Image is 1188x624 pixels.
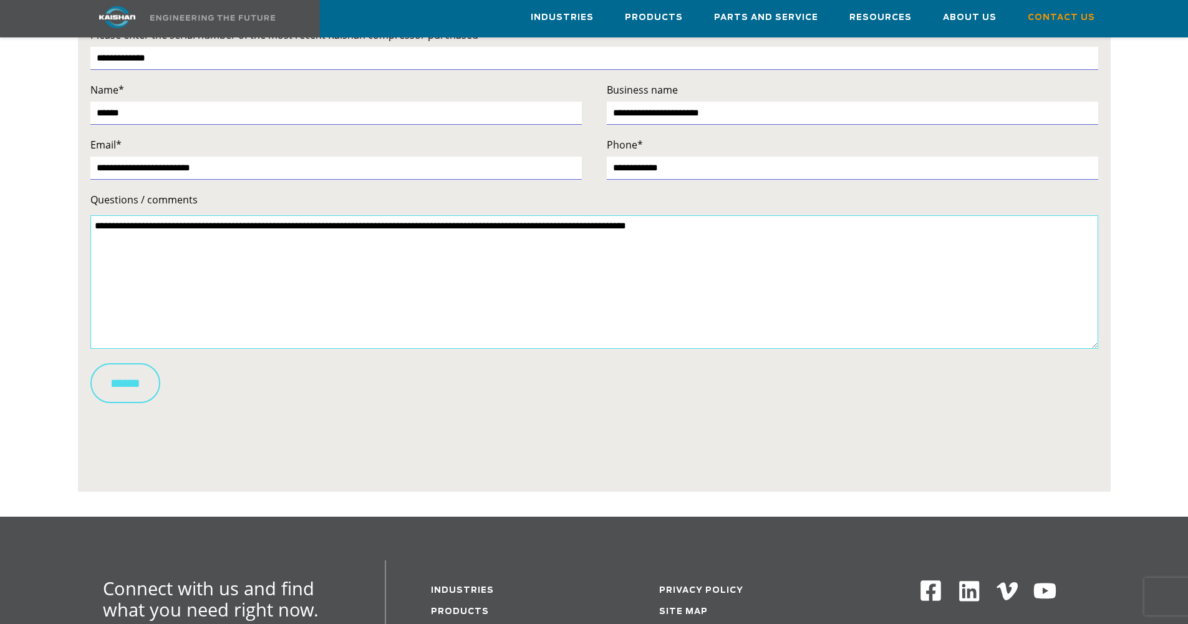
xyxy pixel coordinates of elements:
span: Contact Us [1028,11,1095,25]
a: Industries [431,587,494,595]
a: Products [625,1,683,34]
span: Connect with us and find what you need right now. [103,576,319,622]
img: kaishan logo [70,6,164,28]
label: Name* [90,81,582,99]
span: Parts and Service [714,11,818,25]
span: Resources [849,11,912,25]
span: Products [625,11,683,25]
a: About Us [943,1,997,34]
a: Industries [531,1,594,34]
label: Business name [607,81,1098,99]
a: Products [431,608,489,616]
a: Privacy Policy [659,587,743,595]
img: Youtube [1033,579,1057,603]
label: Phone* [607,136,1098,154]
a: Parts and Service [714,1,818,34]
span: About Us [943,11,997,25]
span: Industries [531,11,594,25]
a: Site Map [659,608,708,616]
img: Facebook [919,579,942,602]
img: Linkedin [957,579,982,603]
img: Vimeo [997,582,1018,600]
img: Engineering the future [150,15,275,21]
form: Contact form [90,26,1098,482]
a: Contact Us [1028,1,1095,34]
label: Email* [90,136,582,154]
a: Resources [849,1,912,34]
